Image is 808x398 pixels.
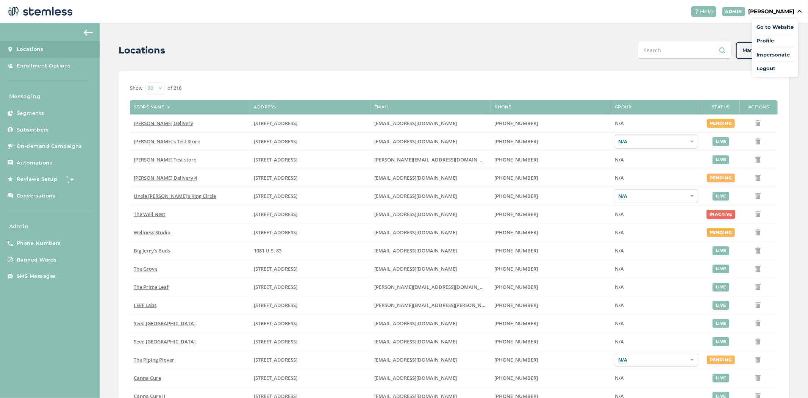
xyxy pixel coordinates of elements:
[494,157,607,163] label: (503) 332-4545
[130,85,142,92] label: Show
[254,211,367,218] label: 1005 4th Avenue
[134,157,246,163] label: Swapnil Test store
[374,174,457,181] span: [EMAIL_ADDRESS][DOMAIN_NAME]
[254,302,298,309] span: [STREET_ADDRESS]
[494,320,607,327] label: (207) 747-4648
[713,374,729,382] div: live
[17,175,58,183] span: Reviews Setup
[615,175,698,181] label: N/A
[254,248,367,254] label: 1081 U.S. 83
[134,374,161,381] span: Canna Cure
[713,192,729,201] div: live
[134,193,216,199] span: Uncle [PERSON_NAME]’s King Circle
[615,189,698,203] div: N/A
[17,192,56,200] span: Conversations
[494,193,538,199] span: [PHONE_NUMBER]
[374,229,457,236] span: [EMAIL_ADDRESS][DOMAIN_NAME]
[254,356,298,363] span: [STREET_ADDRESS]
[134,265,157,272] span: The Grove
[254,247,282,254] span: 1081 U.S. 83
[17,256,57,264] span: Banned Words
[494,284,607,290] label: (520) 272-8455
[494,302,607,309] label: (707) 513-9697
[134,302,156,309] span: LEEF Labs
[134,338,195,345] span: Seed [GEOGRAPHIC_DATA]
[254,357,367,363] label: 10 Main Street
[494,338,538,345] span: [PHONE_NUMBER]
[134,320,246,327] label: Seed Portland
[254,320,298,327] span: [STREET_ADDRESS]
[374,138,457,145] span: [EMAIL_ADDRESS][DOMAIN_NAME]
[494,320,538,327] span: [PHONE_NUMBER]
[254,138,367,145] label: 123 East Main Street
[615,229,698,236] label: N/A
[494,105,511,110] label: Phone
[494,375,607,381] label: (580) 280-2262
[740,100,778,114] th: Actions
[134,302,246,309] label: LEEF Labs
[374,266,487,272] label: dexter@thegroveca.com
[134,229,246,236] label: Wellness Studio
[254,284,298,290] span: [STREET_ADDRESS]
[254,375,367,381] label: 2720 Northwest Sheridan Road
[17,62,71,70] span: Enrollment Options
[756,65,794,72] a: Logout
[374,284,495,290] span: [PERSON_NAME][EMAIL_ADDRESS][DOMAIN_NAME]
[374,302,534,309] span: [PERSON_NAME][EMAIL_ADDRESS][PERSON_NAME][DOMAIN_NAME]
[134,105,164,110] label: Store name
[707,228,735,237] div: pending
[374,211,457,218] span: [EMAIL_ADDRESS][DOMAIN_NAME]
[374,193,487,199] label: christian@uncleherbsak.com
[374,320,457,327] span: [EMAIL_ADDRESS][DOMAIN_NAME]
[713,155,729,164] div: live
[615,211,698,218] label: N/A
[17,126,49,134] span: Subscribers
[6,4,73,19] img: logo-dark-0685b13c.svg
[748,8,794,16] p: [PERSON_NAME]
[134,120,246,127] label: Hazel Delivery
[167,107,170,108] img: icon-sort-1e1d7615.svg
[254,138,298,145] span: [STREET_ADDRESS]
[494,211,607,218] label: (269) 929-8463
[494,120,607,127] label: (818) 561-0790
[494,374,538,381] span: [PHONE_NUMBER]
[254,156,298,163] span: [STREET_ADDRESS]
[374,356,457,363] span: [EMAIL_ADDRESS][DOMAIN_NAME]
[254,265,298,272] span: [STREET_ADDRESS]
[254,175,367,181] label: 17523 Ventura Boulevard
[254,174,298,181] span: [STREET_ADDRESS]
[615,284,698,290] label: N/A
[707,174,735,182] div: pending
[134,120,193,127] span: [PERSON_NAME] Delivery
[615,338,698,345] label: N/A
[374,138,487,145] label: brianashen@gmail.com
[134,193,246,199] label: Uncle Herb’s King Circle
[713,301,729,310] div: live
[374,265,457,272] span: [EMAIL_ADDRESS][DOMAIN_NAME]
[494,211,538,218] span: [PHONE_NUMBER]
[494,174,538,181] span: [PHONE_NUMBER]
[17,45,44,53] span: Locations
[119,44,165,57] h2: Locations
[374,302,487,309] label: josh.bowers@leefca.com
[494,266,607,272] label: (619) 600-1269
[254,320,367,327] label: 553 Congress Street
[615,105,632,110] label: Group
[134,357,246,363] label: The Piping Plover
[615,120,698,127] label: N/A
[494,229,607,236] label: (269) 929-8463
[756,37,794,45] a: Profile
[254,302,367,309] label: 1785 South Main Street
[254,157,367,163] label: 5241 Center Boulevard
[770,362,808,398] iframe: Chat Widget
[707,119,735,128] div: pending
[494,248,607,254] label: (580) 539-1118
[374,105,389,110] label: Email
[494,120,538,127] span: [PHONE_NUMBER]
[713,246,729,255] div: live
[134,320,195,327] span: Seed [GEOGRAPHIC_DATA]
[615,320,698,327] label: N/A
[254,374,298,381] span: [STREET_ADDRESS]
[494,338,607,345] label: (617) 553-5922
